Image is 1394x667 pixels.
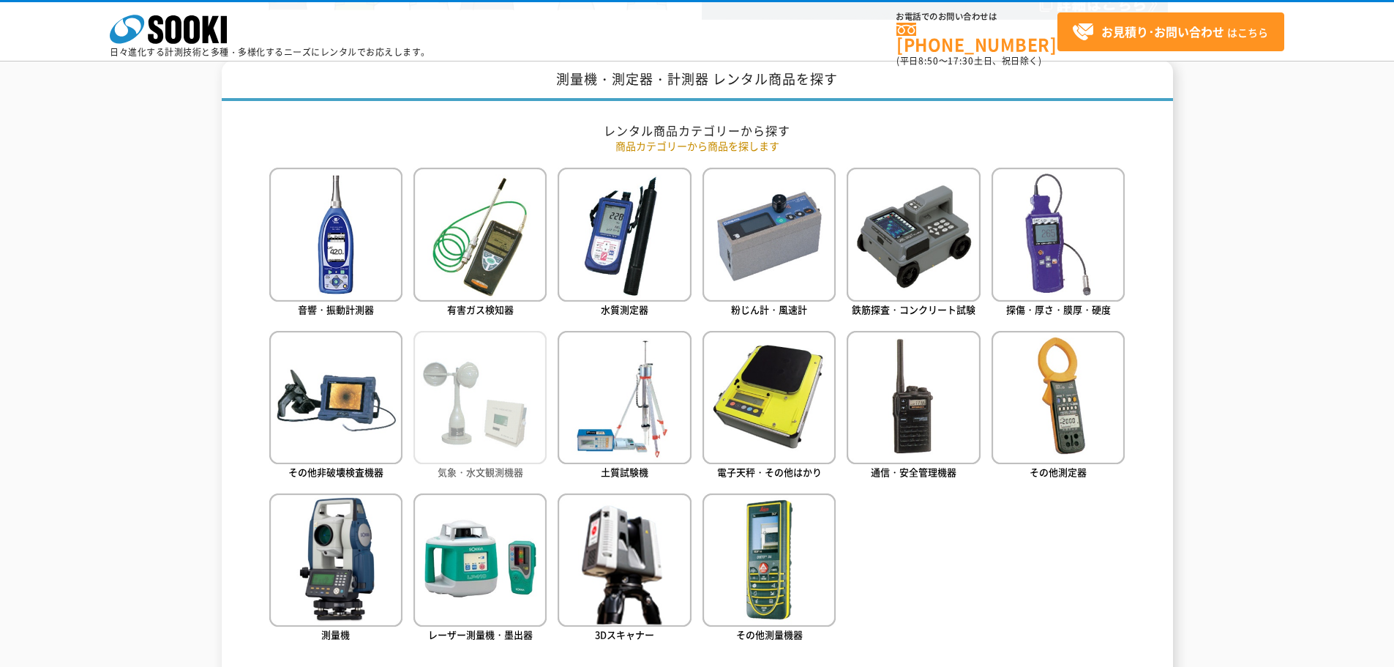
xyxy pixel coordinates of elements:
a: 鉄筋探査・コンクリート試験 [847,168,980,319]
h1: 測量機・測定器・計測器 レンタル商品を探す [222,61,1173,101]
a: [PHONE_NUMBER] [896,23,1057,53]
span: その他測定器 [1030,465,1087,479]
span: 鉄筋探査・コンクリート試験 [852,302,975,316]
span: 粉じん計・風速計 [731,302,807,316]
span: その他測量機器 [736,627,803,641]
a: その他測定器 [992,331,1125,482]
a: 測量機 [269,493,402,645]
span: 測量機 [321,627,350,641]
span: 水質測定器 [601,302,648,316]
span: 気象・水文観測機器 [438,465,523,479]
img: 土質試験機 [558,331,691,464]
img: 気象・水文観測機器 [413,331,547,464]
img: その他測量機器 [702,493,836,627]
strong: お見積り･お問い合わせ [1101,23,1224,40]
a: その他非破壊検査機器 [269,331,402,482]
img: 粉じん計・風速計 [702,168,836,301]
p: 日々進化する計測技術と多種・多様化するニーズにレンタルでお応えします。 [110,48,430,56]
img: 測量機 [269,493,402,627]
img: レーザー測量機・墨出器 [413,493,547,627]
span: 土質試験機 [601,465,648,479]
img: 3Dスキャナー [558,493,691,627]
img: 鉄筋探査・コンクリート試験 [847,168,980,301]
a: レーザー測量機・墨出器 [413,493,547,645]
span: お電話でのお問い合わせは [896,12,1057,21]
img: 探傷・厚さ・膜厚・硬度 [992,168,1125,301]
span: 探傷・厚さ・膜厚・硬度 [1006,302,1111,316]
img: 水質測定器 [558,168,691,301]
img: 音響・振動計測器 [269,168,402,301]
a: 粉じん計・風速計 [702,168,836,319]
a: その他測量機器 [702,493,836,645]
span: 8:50 [918,54,939,67]
a: 水質測定器 [558,168,691,319]
span: (平日 ～ 土日、祝日除く) [896,54,1041,67]
span: その他非破壊検査機器 [288,465,383,479]
img: 通信・安全管理機器 [847,331,980,464]
span: 電子天秤・その他はかり [717,465,822,479]
a: 土質試験機 [558,331,691,482]
span: 通信・安全管理機器 [871,465,956,479]
a: お見積り･お問い合わせはこちら [1057,12,1284,51]
img: その他測定器 [992,331,1125,464]
span: 3Dスキャナー [595,627,654,641]
a: 音響・振動計測器 [269,168,402,319]
a: 気象・水文観測機器 [413,331,547,482]
img: 電子天秤・その他はかり [702,331,836,464]
a: 有害ガス検知器 [413,168,547,319]
h2: レンタル商品カテゴリーから探す [269,123,1125,138]
a: 通信・安全管理機器 [847,331,980,482]
span: 音響・振動計測器 [298,302,374,316]
span: レーザー測量機・墨出器 [428,627,533,641]
span: 17:30 [948,54,974,67]
a: 電子天秤・その他はかり [702,331,836,482]
a: 探傷・厚さ・膜厚・硬度 [992,168,1125,319]
p: 商品カテゴリーから商品を探します [269,138,1125,154]
span: 有害ガス検知器 [447,302,514,316]
img: 有害ガス検知器 [413,168,547,301]
img: その他非破壊検査機器 [269,331,402,464]
span: はこちら [1072,21,1268,43]
a: 3Dスキャナー [558,493,691,645]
